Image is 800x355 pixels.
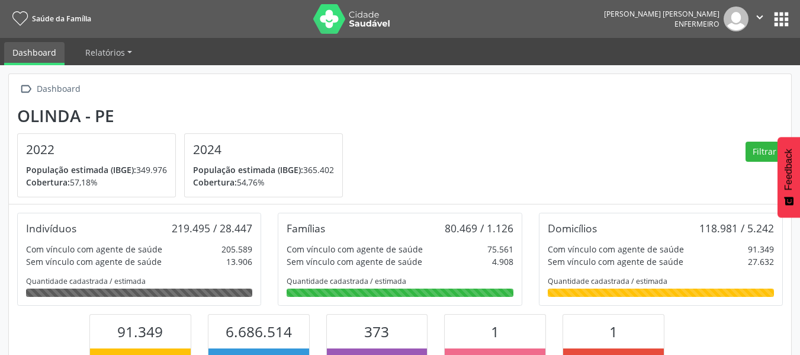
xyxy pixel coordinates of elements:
div: 75.561 [487,243,513,255]
div: Com vínculo com agente de saúde [287,243,423,255]
span: Enfermeiro [674,19,719,29]
div: 4.908 [492,255,513,268]
div: Sem vínculo com agente de saúde [548,255,683,268]
span: Cobertura: [26,177,70,188]
h4: 2022 [26,142,167,157]
div: 27.632 [748,255,774,268]
p: 57,18% [26,176,167,188]
a:  Dashboard [17,81,82,98]
div: 205.589 [221,243,252,255]
span: 1 [491,322,499,341]
a: Relatórios [77,42,140,63]
div: Com vínculo com agente de saúde [548,243,684,255]
p: 54,76% [193,176,334,188]
div: 118.981 / 5.242 [699,222,774,235]
div: 13.906 [226,255,252,268]
span: Feedback [783,149,794,190]
div: Dashboard [34,81,82,98]
div: Quantidade cadastrada / estimada [548,276,774,286]
div: Quantidade cadastrada / estimada [26,276,252,286]
button: Feedback - Mostrar pesquisa [777,137,800,218]
span: 1 [609,322,618,341]
i:  [753,11,766,24]
div: 219.495 / 28.447 [172,222,252,235]
i:  [17,81,34,98]
span: Relatórios [85,47,125,58]
span: População estimada (IBGE): [26,164,136,175]
span: População estimada (IBGE): [193,164,303,175]
h4: 2024 [193,142,334,157]
div: Sem vínculo com agente de saúde [287,255,422,268]
span: 373 [364,322,389,341]
div: [PERSON_NAME] [PERSON_NAME] [604,9,719,19]
div: 91.349 [748,243,774,255]
div: Indivíduos [26,222,76,235]
span: Saúde da Família [32,14,91,24]
img: img [724,7,748,31]
p: 365.402 [193,164,334,176]
div: 80.469 / 1.126 [445,222,513,235]
div: Olinda - PE [17,106,351,126]
div: Domicílios [548,222,597,235]
p: 349.976 [26,164,167,176]
a: Saúde da Família [8,9,91,28]
button:  [748,7,771,31]
button: apps [771,9,792,30]
div: Famílias [287,222,325,235]
span: 91.349 [117,322,163,341]
div: Sem vínculo com agente de saúde [26,255,162,268]
div: Quantidade cadastrada / estimada [287,276,513,286]
a: Dashboard [4,42,65,65]
button: Filtrar [746,142,783,162]
div: Com vínculo com agente de saúde [26,243,162,255]
span: Cobertura: [193,177,237,188]
span: 6.686.514 [226,322,292,341]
